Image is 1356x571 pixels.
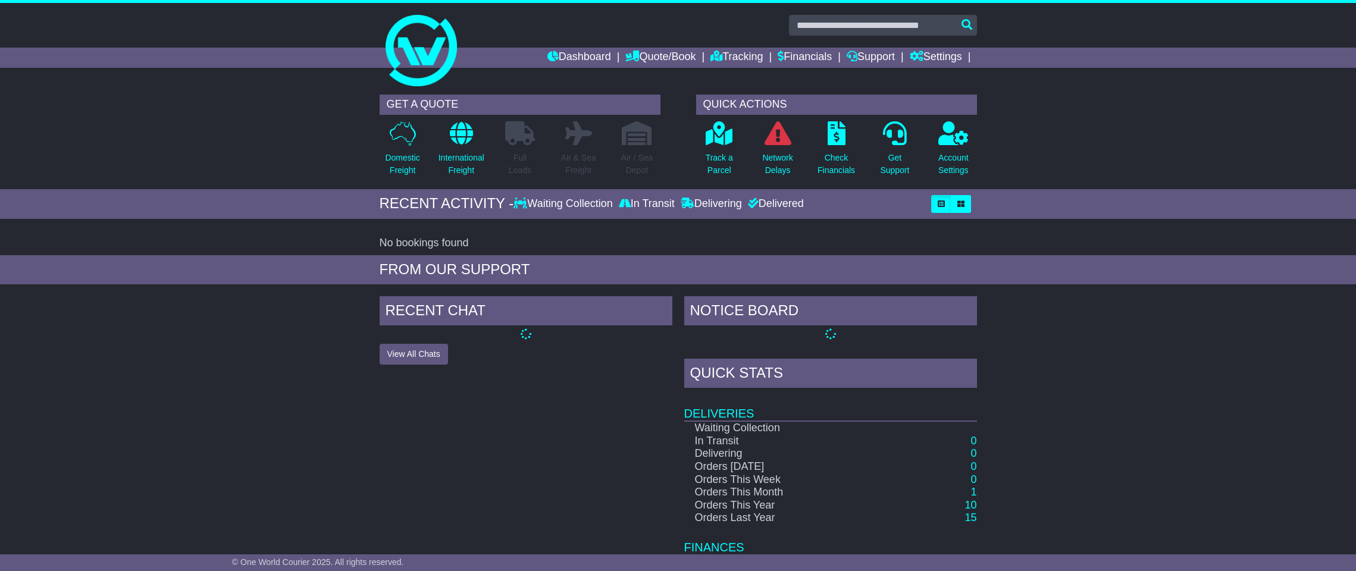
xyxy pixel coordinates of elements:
[970,447,976,459] a: 0
[684,447,869,460] td: Delivering
[684,296,977,328] div: NOTICE BOARD
[880,152,909,177] p: Get Support
[547,48,611,68] a: Dashboard
[380,296,672,328] div: RECENT CHAT
[616,197,678,211] div: In Transit
[706,152,733,177] p: Track a Parcel
[684,391,977,421] td: Deliveries
[384,121,420,183] a: DomesticFreight
[696,95,977,115] div: QUICK ACTIONS
[684,499,869,512] td: Orders This Year
[513,197,615,211] div: Waiting Collection
[879,121,910,183] a: GetSupport
[380,344,448,365] button: View All Chats
[438,121,485,183] a: InternationalFreight
[380,195,514,212] div: RECENT ACTIVITY -
[684,525,977,555] td: Finances
[380,95,660,115] div: GET A QUOTE
[938,152,969,177] p: Account Settings
[705,121,734,183] a: Track aParcel
[385,152,419,177] p: Domestic Freight
[380,261,977,278] div: FROM OUR SUPPORT
[684,512,869,525] td: Orders Last Year
[561,152,596,177] p: Air & Sea Freight
[684,359,977,391] div: Quick Stats
[847,48,895,68] a: Support
[964,499,976,511] a: 10
[970,486,976,498] a: 1
[684,473,869,487] td: Orders This Week
[818,152,855,177] p: Check Financials
[684,460,869,473] td: Orders [DATE]
[439,152,484,177] p: International Freight
[778,48,832,68] a: Financials
[910,48,962,68] a: Settings
[710,48,763,68] a: Tracking
[380,237,977,250] div: No bookings found
[970,460,976,472] a: 0
[621,152,653,177] p: Air / Sea Depot
[678,197,745,211] div: Delivering
[684,421,869,435] td: Waiting Collection
[684,435,869,448] td: In Transit
[232,557,404,567] span: © One World Courier 2025. All rights reserved.
[964,512,976,523] a: 15
[684,486,869,499] td: Orders This Month
[505,152,535,177] p: Full Loads
[817,121,856,183] a: CheckFinancials
[762,152,793,177] p: Network Delays
[745,197,804,211] div: Delivered
[625,48,696,68] a: Quote/Book
[970,473,976,485] a: 0
[938,121,969,183] a: AccountSettings
[970,435,976,447] a: 0
[762,121,793,183] a: NetworkDelays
